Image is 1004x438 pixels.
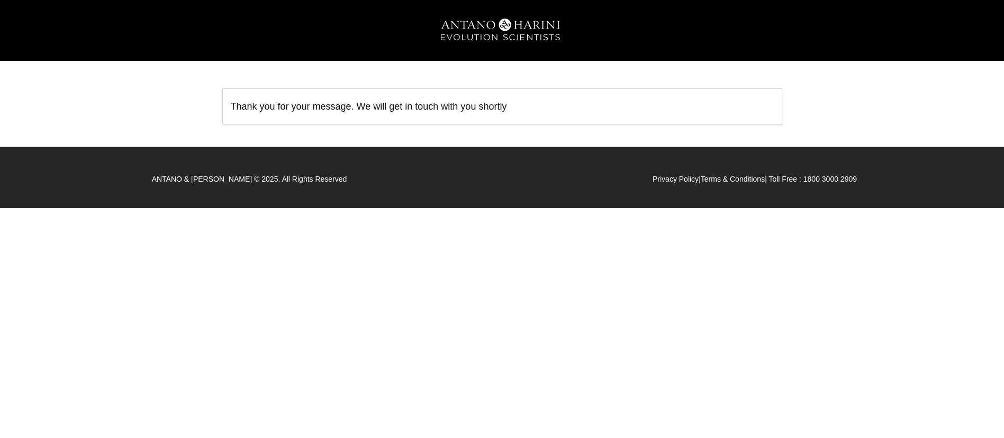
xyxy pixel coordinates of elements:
img: A&H_Ev png [423,11,582,50]
p: ANTANO & [PERSON_NAME] © 2025. All Rights Reserved [152,172,347,186]
a: Terms & Conditions [701,175,765,183]
p: | | Toll Free : 1800 3000 2909 [653,172,857,186]
div: Thank you for your message. We will get in touch with you shortly [222,88,782,124]
a: Privacy Policy [653,175,699,183]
